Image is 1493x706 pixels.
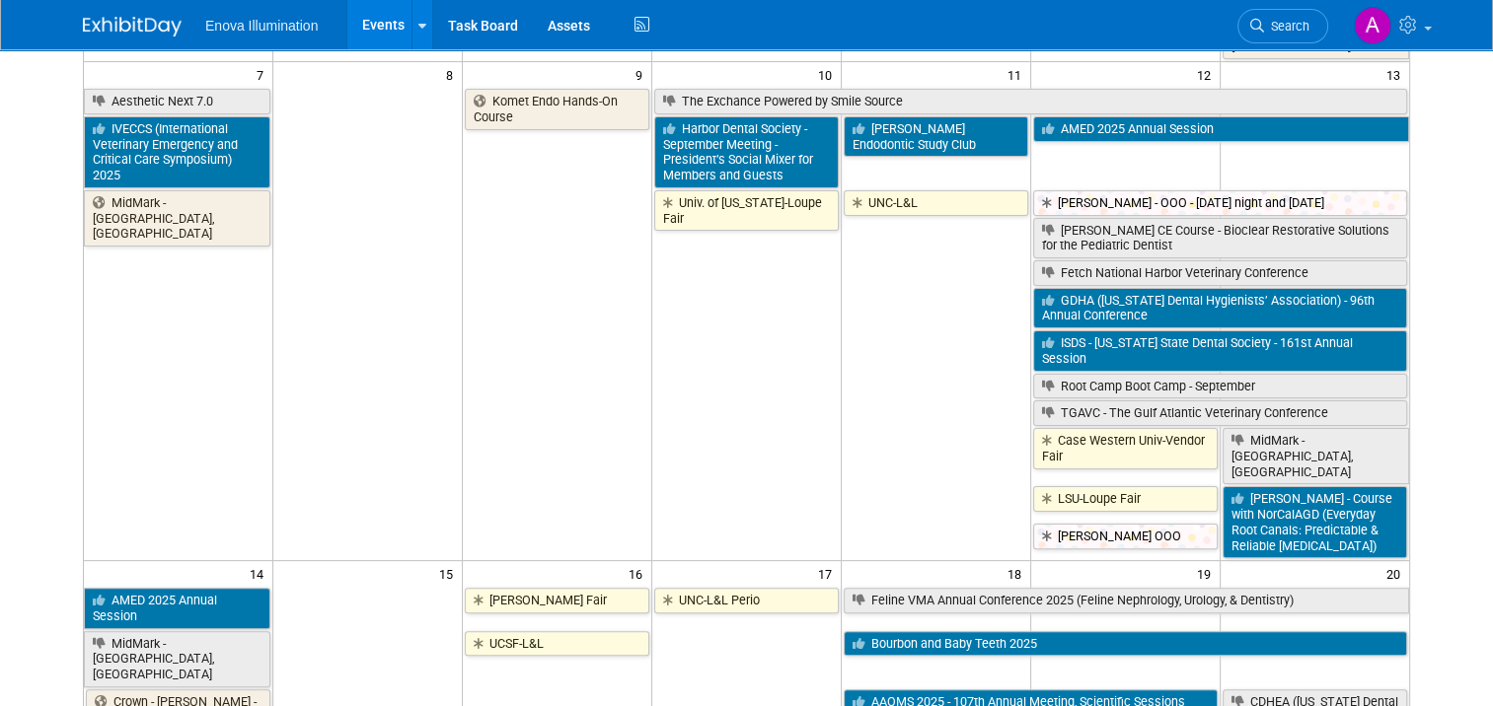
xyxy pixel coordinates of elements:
[1223,428,1409,484] a: MidMark - [GEOGRAPHIC_DATA], [GEOGRAPHIC_DATA]
[627,561,651,586] span: 16
[654,89,1407,114] a: The Exchance Powered by Smile Source
[1384,561,1409,586] span: 20
[1195,561,1220,586] span: 19
[1033,218,1407,258] a: [PERSON_NAME] CE Course - Bioclear Restorative Solutions for the Pediatric Dentist
[84,116,270,188] a: IVECCS (International Veterinary Emergency and Critical Care Symposium) 2025
[654,190,839,231] a: Univ. of [US_STATE]-Loupe Fair
[844,588,1409,613] a: Feline VMA Annual Conference 2025 (Feline Nephrology, Urology, & Dentistry)
[1033,330,1407,371] a: ISDS - [US_STATE] State Dental Society - 161st Annual Session
[1033,288,1407,328] a: GDHA ([US_STATE] Dental Hygienists’ Association) - 96th Annual Conference
[844,116,1028,157] a: [PERSON_NAME] Endodontic Study Club
[437,561,462,586] span: 15
[1033,428,1218,468] a: Case Western Univ-Vendor Fair
[248,561,272,586] span: 14
[1006,62,1030,87] span: 11
[465,631,649,657] a: UCSF-L&L
[1237,9,1328,43] a: Search
[634,62,651,87] span: 9
[844,631,1407,657] a: Bourbon and Baby Teeth 2025
[1223,486,1407,558] a: [PERSON_NAME] - Course with NorCalAGD (Everyday Root Canals: Predictable & Reliable [MEDICAL_DATA])
[844,190,1028,216] a: UNC-L&L
[255,62,272,87] span: 7
[1033,400,1407,426] a: TGAVC - The Gulf Atlantic Veterinary Conference
[1195,62,1220,87] span: 12
[84,190,270,247] a: MidMark - [GEOGRAPHIC_DATA], [GEOGRAPHIC_DATA]
[84,89,270,114] a: Aesthetic Next 7.0
[1033,190,1407,216] a: [PERSON_NAME] - OOO - [DATE] night and [DATE]
[84,588,270,628] a: AMED 2025 Annual Session
[1384,62,1409,87] span: 13
[1033,374,1407,399] a: Root Camp Boot Camp - September
[654,588,839,613] a: UNC-L&L Perio
[654,116,839,188] a: Harbor Dental Society - September Meeting - President’s Social Mixer for Members and Guests
[83,17,182,36] img: ExhibitDay
[1033,116,1409,142] a: AMED 2025 Annual Session
[465,588,649,613] a: [PERSON_NAME] Fair
[816,62,841,87] span: 10
[1006,561,1030,586] span: 18
[1354,7,1391,44] img: Andrea Miller
[1033,524,1218,549] a: [PERSON_NAME] OOO
[205,18,318,34] span: Enova Illumination
[1033,486,1218,512] a: LSU-Loupe Fair
[465,89,649,129] a: Komet Endo Hands-On Course
[84,631,270,687] a: MidMark - [GEOGRAPHIC_DATA], [GEOGRAPHIC_DATA]
[816,561,841,586] span: 17
[1033,260,1407,286] a: Fetch National Harbor Veterinary Conference
[1264,19,1309,34] span: Search
[444,62,462,87] span: 8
